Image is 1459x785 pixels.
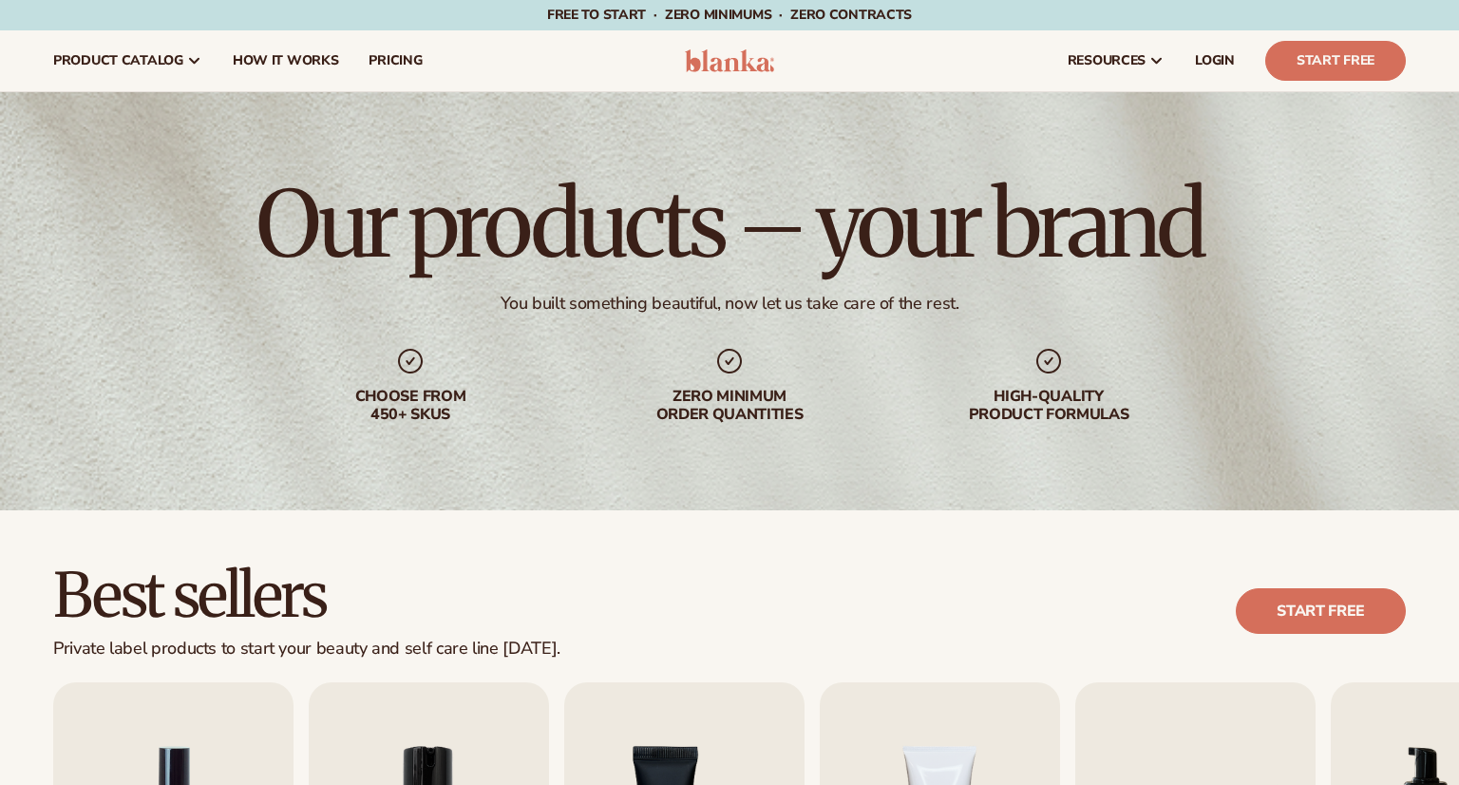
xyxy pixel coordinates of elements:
[1180,30,1250,91] a: LOGIN
[289,388,532,424] div: Choose from 450+ Skus
[1265,41,1406,81] a: Start Free
[38,30,218,91] a: product catalog
[53,564,560,627] h2: Best sellers
[608,388,851,424] div: Zero minimum order quantities
[1195,53,1235,68] span: LOGIN
[547,6,912,24] span: Free to start · ZERO minimums · ZERO contracts
[927,388,1170,424] div: High-quality product formulas
[685,49,775,72] img: logo
[353,30,437,91] a: pricing
[218,30,354,91] a: How It Works
[233,53,339,68] span: How It Works
[1052,30,1180,91] a: resources
[1068,53,1146,68] span: resources
[1236,588,1406,634] a: Start free
[53,53,183,68] span: product catalog
[369,53,422,68] span: pricing
[256,179,1203,270] h1: Our products – your brand
[501,293,959,315] div: You built something beautiful, now let us take care of the rest.
[53,639,560,660] div: Private label products to start your beauty and self care line [DATE].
